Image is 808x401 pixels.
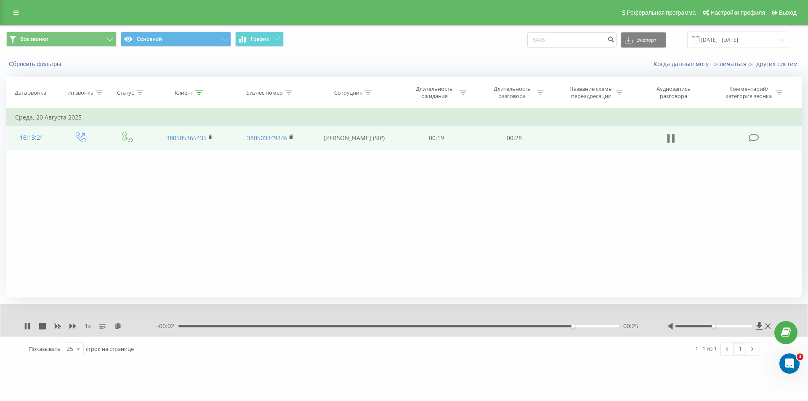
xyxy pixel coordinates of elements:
div: 16:13:21 [15,130,48,146]
a: 1 [734,343,746,355]
button: График [235,32,284,47]
div: Accessibility label [571,324,575,328]
td: Среда, 20 Августа 2025 [7,109,802,126]
span: Все звонки [20,36,48,42]
div: Длительность ожидания [412,85,457,100]
td: 00:28 [475,126,553,150]
div: Аудиозапись разговора [646,85,701,100]
a: 380503349346 [247,134,287,142]
span: 1 x [85,322,91,330]
span: Настройки профиля [710,9,765,16]
a: 380505365435 [166,134,207,142]
div: 25 [66,345,73,353]
div: Название схемы переадресации [569,85,614,100]
button: Экспорт [621,32,666,48]
div: Длительность разговора [489,85,534,100]
button: Сбросить фильтры [6,60,65,68]
button: Основной [121,32,231,47]
span: Показывать [29,345,61,353]
span: строк на странице [86,345,134,353]
span: - 00:02 [157,322,178,330]
div: Дата звонка [15,89,46,96]
iframe: Intercom live chat [779,353,800,374]
div: Бизнес номер [246,89,283,96]
span: 3 [797,353,803,360]
span: Реферальная программа [627,9,696,16]
button: Все звонки [6,32,117,47]
div: Комментарий/категория звонка [724,85,773,100]
div: Клиент [175,89,193,96]
div: Тип звонка [64,89,93,96]
span: Выход [779,9,797,16]
div: Статус [117,89,134,96]
a: Когда данные могут отличаться от других систем [654,60,802,68]
div: 1 - 1 из 1 [695,344,717,353]
td: [PERSON_NAME] (SIP) [311,126,398,150]
div: Сотрудник [334,89,362,96]
span: График [251,36,269,42]
input: Поиск по номеру [527,32,617,48]
span: 00:25 [623,322,638,330]
div: Accessibility label [712,324,715,328]
td: 00:19 [398,126,475,150]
